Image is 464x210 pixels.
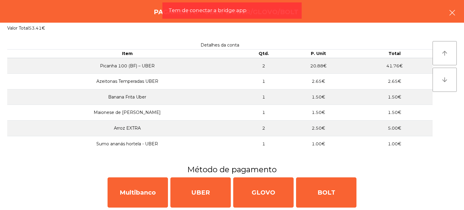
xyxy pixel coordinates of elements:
[247,105,280,121] td: 1
[247,50,280,58] th: Qtd.
[108,177,168,208] div: Multibanco
[169,7,246,14] span: Tem de conectar a bridge app
[29,25,45,31] span: 53.41€
[7,136,247,151] td: Sumo ananás hortela - UBER
[356,50,433,58] th: Total
[356,105,433,121] td: 1.50€
[247,89,280,105] td: 1
[356,136,433,151] td: 1.00€
[441,50,448,57] i: arrow_upward
[356,74,433,89] td: 2.65€
[433,68,457,92] button: arrow_downward
[7,89,247,105] td: Banana Frita Uber
[247,74,280,89] td: 1
[7,50,247,58] th: Item
[433,41,457,65] button: arrow_upward
[7,74,247,89] td: Azeitonas Temperadas UBER
[154,8,298,17] h4: Pagamento - UBER 1 UBER/GLOVO/BOLT
[356,121,433,136] td: 5.00€
[280,58,356,74] td: 20.88€
[7,121,247,136] td: Arroz EXTRA
[233,177,294,208] div: GLOVO
[170,177,231,208] div: UBER
[5,164,459,175] h3: Método de pagamento
[7,105,247,121] td: Maionese de [PERSON_NAME]
[280,121,356,136] td: 2.50€
[296,177,356,208] div: BOLT
[356,89,433,105] td: 1.50€
[247,136,280,151] td: 1
[7,25,29,31] span: Valor Total
[7,58,247,74] td: Picanha 100 (BF) – UBER
[247,58,280,74] td: 2
[280,50,356,58] th: P. Unit
[280,136,356,151] td: 1.00€
[280,74,356,89] td: 2.65€
[201,42,239,48] span: Detalhes da conta
[280,89,356,105] td: 1.50€
[280,105,356,121] td: 1.50€
[247,121,280,136] td: 2
[441,76,448,83] i: arrow_downward
[356,58,433,74] td: 41.76€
